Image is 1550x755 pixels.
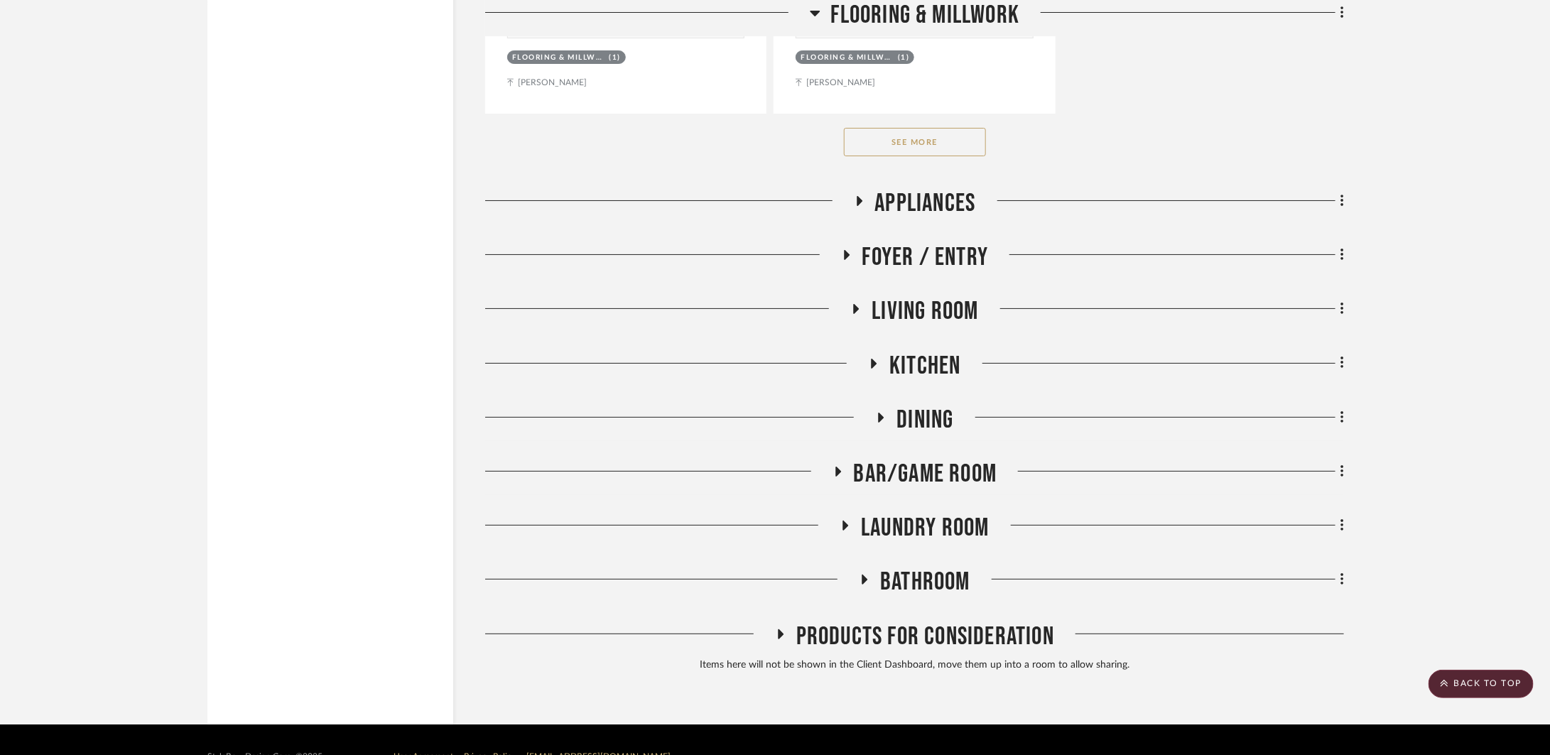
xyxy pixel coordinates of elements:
span: Laundry Room [861,513,989,543]
span: Foyer / Entry [862,242,989,273]
span: Kitchen [889,351,960,381]
span: Dining [896,405,953,435]
div: FLOORING & MILLWORK [512,53,606,63]
div: (1) [898,53,910,63]
span: Appliances [875,188,976,219]
span: BAR/GAME ROOM [854,459,997,489]
span: Products For Consideration [796,621,1054,652]
button: See More [844,128,986,156]
span: Bathroom [880,567,970,597]
scroll-to-top-button: BACK TO TOP [1429,670,1534,698]
div: Items here will not be shown in the Client Dashboard, move them up into a room to allow sharing. [485,658,1344,673]
div: (1) [609,53,622,63]
div: FLOORING & MILLWORK [801,53,894,63]
span: Living Room [872,296,978,327]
